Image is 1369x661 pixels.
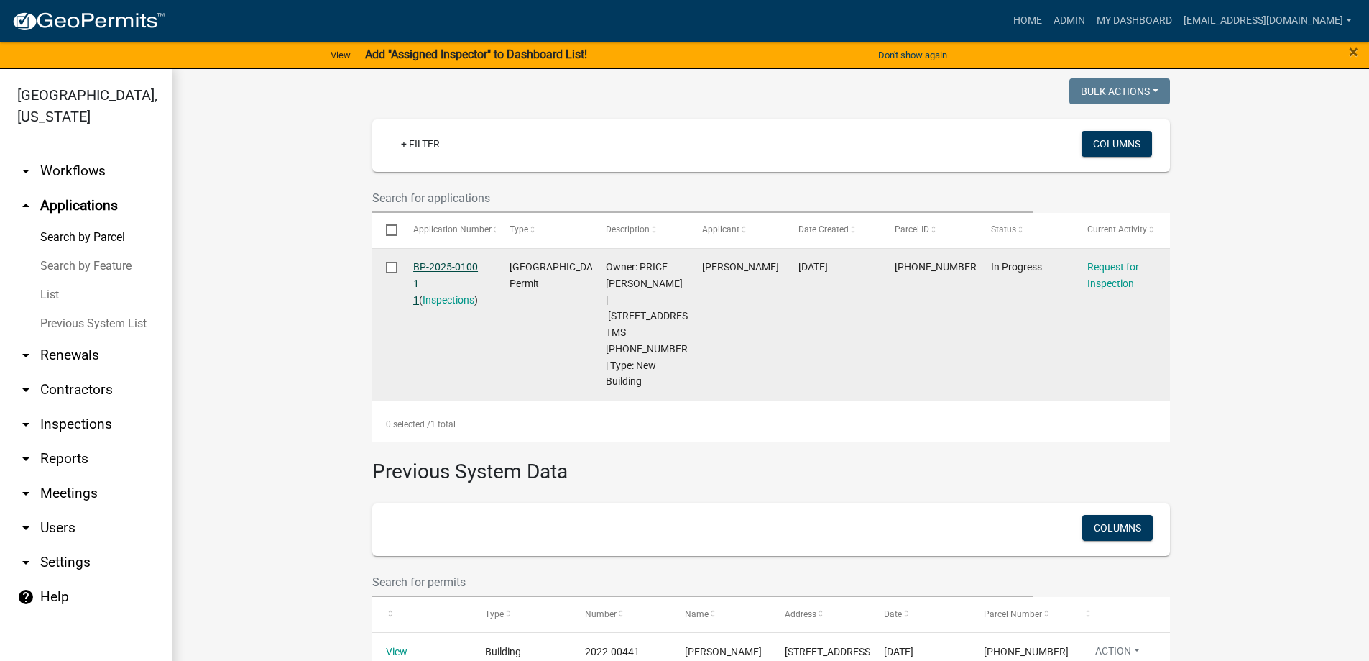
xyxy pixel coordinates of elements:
span: Abbeville County Building Permit [510,261,607,289]
span: Building [485,646,521,657]
span: 03/27/2025 [798,261,828,273]
datatable-header-cell: Type [471,597,571,632]
datatable-header-cell: Date Created [785,213,881,247]
span: Name [685,609,709,619]
i: arrow_drop_down [17,347,34,364]
input: Search for applications [372,183,1033,213]
input: Search for permits [372,567,1033,597]
span: Parcel ID [895,224,929,234]
i: help [17,588,34,606]
i: arrow_drop_down [17,554,34,571]
h3: Previous System Data [372,442,1170,487]
span: Applicant [702,224,739,234]
datatable-header-cell: Name [671,597,771,632]
a: + Filter [390,131,451,157]
span: × [1349,42,1358,62]
datatable-header-cell: Date [870,597,970,632]
datatable-header-cell: Type [496,213,592,247]
span: Owner: PRICE MELISSA BROWN | 123 BELTLINE RD | TMS 095-00-00-038 | Type: New Building [606,261,701,387]
a: Admin [1048,7,1091,35]
span: 5/2/2022 [884,646,913,657]
i: arrow_drop_down [17,163,34,180]
i: arrow_drop_down [17,485,34,502]
datatable-header-cell: Description [592,213,688,247]
span: Number [585,609,617,619]
datatable-header-cell: Application Number [400,213,496,247]
span: 0 selected / [386,419,430,429]
span: Date [884,609,902,619]
a: [EMAIL_ADDRESS][DOMAIN_NAME] [1178,7,1358,35]
button: Columns [1082,131,1152,157]
span: In Progress [991,261,1042,273]
a: Inspections [423,294,474,306]
span: 095-00-00-038 [984,646,1069,657]
span: Type [510,224,528,234]
button: Don't show again [872,43,953,67]
datatable-header-cell: Address [771,597,871,632]
span: Address [785,609,816,619]
span: Application Number [413,224,492,234]
datatable-header-cell: Parcel Number [970,597,1070,632]
datatable-header-cell: Parcel ID [881,213,977,247]
a: My Dashboard [1091,7,1178,35]
span: Status [991,224,1016,234]
i: arrow_drop_up [17,197,34,214]
button: Bulk Actions [1069,78,1170,104]
span: Melissa Price [702,261,779,273]
strong: Add "Assigned Inspector" to Dashboard List! [365,47,587,61]
datatable-header-cell: Applicant [688,213,785,247]
a: View [325,43,356,67]
i: arrow_drop_down [17,519,34,537]
span: Type [485,609,504,619]
a: Request for Inspection [1087,261,1139,289]
span: Description [606,224,650,234]
span: JERRY K L.E. BROWN [685,646,762,657]
datatable-header-cell: Current Activity [1074,213,1170,247]
a: View [386,646,407,657]
span: 095-00-00-038 [895,261,979,273]
div: 1 total [372,406,1170,442]
i: arrow_drop_down [17,416,34,433]
div: ( ) [413,259,482,308]
span: 2022-00441 [585,646,640,657]
datatable-header-cell: Select [372,213,400,247]
span: Current Activity [1087,224,1147,234]
a: Home [1008,7,1048,35]
i: arrow_drop_down [17,450,34,468]
span: 123 BELTLINE RD [785,646,873,657]
a: BP-2025-0100 1 1 [413,261,478,306]
datatable-header-cell: Number [571,597,671,632]
span: Parcel Number [984,609,1042,619]
i: arrow_drop_down [17,381,34,398]
span: Date Created [798,224,849,234]
datatable-header-cell: Status [977,213,1074,247]
button: Close [1349,43,1358,60]
button: Columns [1082,515,1153,541]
